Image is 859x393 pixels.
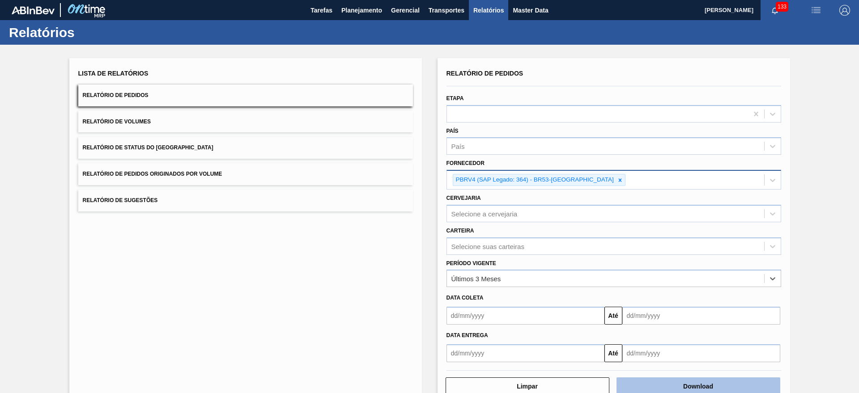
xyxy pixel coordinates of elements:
img: Logout [839,5,850,16]
span: Data coleta [447,295,484,301]
img: userActions [811,5,821,16]
button: Notificações [761,4,789,17]
div: Selecione suas carteiras [451,242,524,250]
span: Relatório de Volumes [83,118,151,125]
button: Até [604,344,622,362]
label: País [447,128,459,134]
h1: Relatórios [9,27,168,38]
button: Até [604,307,622,325]
span: 133 [776,2,788,12]
div: PBRV4 (SAP Legado: 364) - BR53-[GEOGRAPHIC_DATA] [453,174,615,186]
img: TNhmsLtSVTkK8tSr43FrP2fwEKptu5GPRR3wAAAABJRU5ErkJggg== [12,6,55,14]
button: Relatório de Status do [GEOGRAPHIC_DATA] [78,137,413,159]
button: Relatório de Pedidos Originados por Volume [78,163,413,185]
span: Tarefas [310,5,332,16]
span: Relatório de Status do [GEOGRAPHIC_DATA] [83,144,213,151]
input: dd/mm/yyyy [622,307,780,325]
span: Relatório de Sugestões [83,197,158,203]
span: Gerencial [391,5,420,16]
button: Relatório de Volumes [78,111,413,133]
label: Etapa [447,95,464,101]
span: Relatório de Pedidos [83,92,149,98]
span: Relatórios [473,5,504,16]
div: Últimos 3 Meses [451,275,501,283]
div: País [451,143,465,150]
span: Planejamento [341,5,382,16]
span: Data entrega [447,332,488,338]
label: Carteira [447,228,474,234]
label: Fornecedor [447,160,485,166]
span: Relatório de Pedidos [447,70,523,77]
button: Relatório de Sugestões [78,190,413,211]
span: Transportes [429,5,464,16]
input: dd/mm/yyyy [447,307,604,325]
button: Relatório de Pedidos [78,85,413,106]
label: Período Vigente [447,260,496,266]
input: dd/mm/yyyy [622,344,780,362]
span: Lista de Relatórios [78,70,149,77]
span: Master Data [513,5,548,16]
span: Relatório de Pedidos Originados por Volume [83,171,222,177]
div: Selecione a cervejaria [451,210,518,217]
input: dd/mm/yyyy [447,344,604,362]
label: Cervejaria [447,195,481,201]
